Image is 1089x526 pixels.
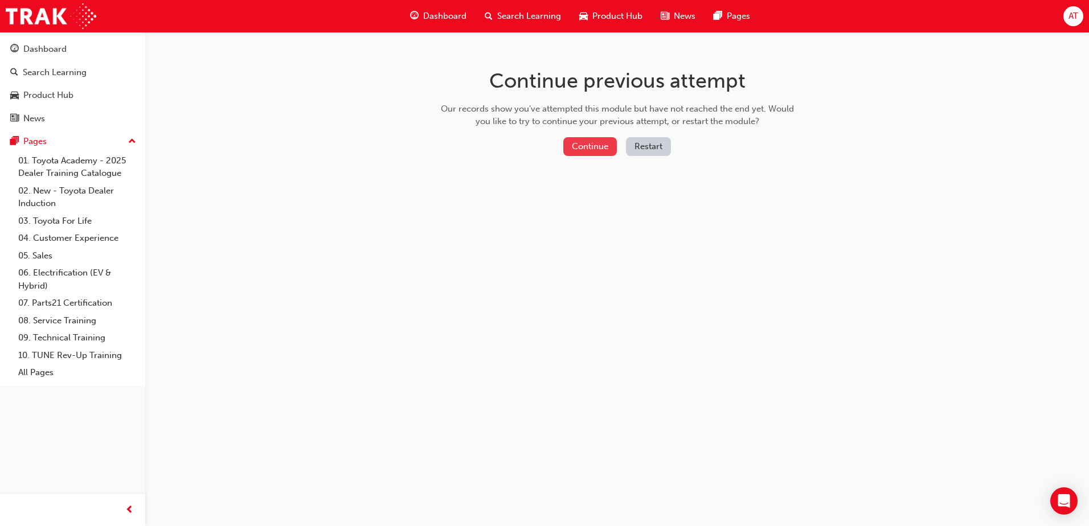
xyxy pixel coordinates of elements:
span: Dashboard [423,10,466,23]
a: 09. Technical Training [14,329,141,347]
button: Pages [5,131,141,152]
span: guage-icon [10,44,19,55]
button: Restart [626,137,671,156]
span: news-icon [661,9,669,23]
a: car-iconProduct Hub [570,5,652,28]
div: Our records show you've attempted this module but have not reached the end yet. Would you like to... [437,102,798,128]
div: News [23,112,45,125]
button: DashboardSearch LearningProduct HubNews [5,36,141,131]
a: 05. Sales [14,247,141,265]
button: Continue [563,137,617,156]
a: news-iconNews [652,5,705,28]
span: search-icon [10,68,18,78]
span: Search Learning [497,10,561,23]
a: pages-iconPages [705,5,759,28]
a: 06. Electrification (EV & Hybrid) [14,264,141,294]
span: guage-icon [410,9,419,23]
a: guage-iconDashboard [401,5,476,28]
h1: Continue previous attempt [437,68,798,93]
span: search-icon [485,9,493,23]
span: Product Hub [592,10,642,23]
a: 01. Toyota Academy - 2025 Dealer Training Catalogue [14,152,141,182]
span: up-icon [128,134,136,149]
a: Dashboard [5,39,141,60]
a: 03. Toyota For Life [14,212,141,230]
button: AT [1063,6,1083,26]
span: Pages [727,10,750,23]
div: Pages [23,135,47,148]
span: car-icon [10,91,19,101]
a: 04. Customer Experience [14,229,141,247]
a: 08. Service Training [14,312,141,330]
a: News [5,108,141,129]
a: 10. TUNE Rev-Up Training [14,347,141,364]
a: Product Hub [5,85,141,106]
a: 02. New - Toyota Dealer Induction [14,182,141,212]
a: 07. Parts21 Certification [14,294,141,312]
span: prev-icon [125,503,134,517]
span: news-icon [10,114,19,124]
span: pages-icon [714,9,722,23]
img: Trak [6,3,96,29]
span: car-icon [579,9,588,23]
div: Open Intercom Messenger [1050,487,1078,515]
a: search-iconSearch Learning [476,5,570,28]
span: pages-icon [10,137,19,147]
div: Search Learning [23,66,87,79]
span: News [674,10,695,23]
div: Dashboard [23,43,67,56]
div: Product Hub [23,89,73,102]
span: AT [1068,10,1078,23]
a: All Pages [14,364,141,381]
a: Search Learning [5,62,141,83]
